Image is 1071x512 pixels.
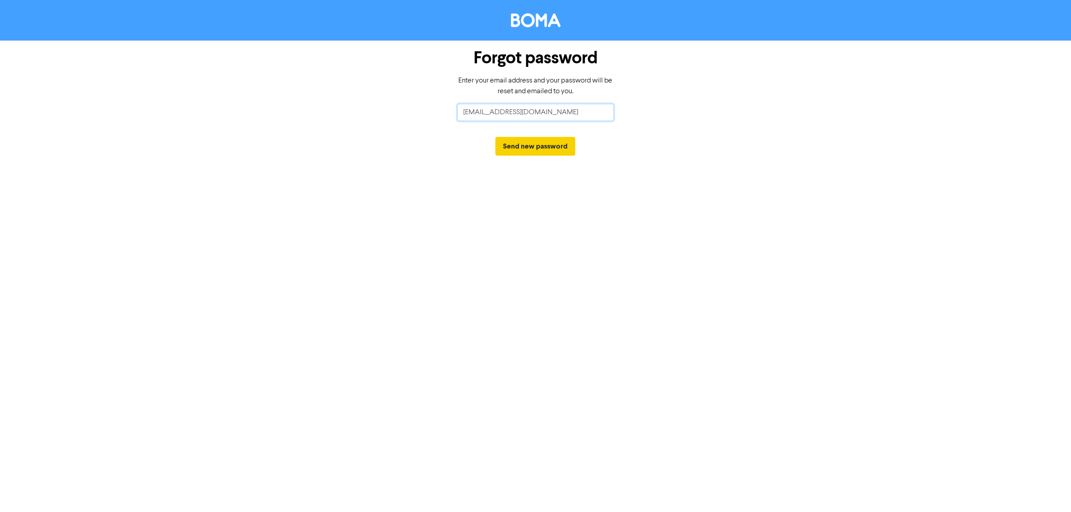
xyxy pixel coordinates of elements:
[1026,469,1071,512] iframe: Chat Widget
[495,137,575,156] button: Send new password
[457,75,614,97] p: Enter your email address and your password will be reset and emailed to you.
[511,13,560,27] img: BOMA Logo
[457,48,614,68] h1: Forgot password
[457,104,614,121] input: Email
